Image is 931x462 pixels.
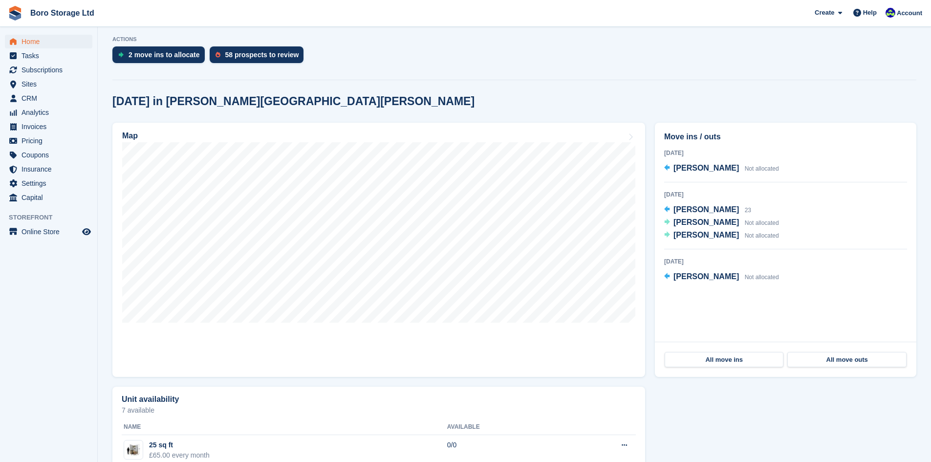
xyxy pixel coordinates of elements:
a: [PERSON_NAME] 23 [664,204,751,217]
a: menu [5,120,92,133]
span: Account [897,8,922,18]
h2: Move ins / outs [664,131,907,143]
a: menu [5,134,92,148]
a: 58 prospects to review [210,46,309,68]
p: 7 available [122,407,636,414]
span: [PERSON_NAME] [673,218,739,226]
span: Create [815,8,834,18]
span: Pricing [22,134,80,148]
p: ACTIONS [112,36,916,43]
h2: [DATE] in [PERSON_NAME][GEOGRAPHIC_DATA][PERSON_NAME] [112,95,475,108]
a: menu [5,49,92,63]
a: menu [5,106,92,119]
span: Online Store [22,225,80,239]
img: Tobie Hillier [886,8,895,18]
img: 25.jpg [124,443,143,457]
a: menu [5,176,92,190]
a: menu [5,225,92,239]
a: menu [5,162,92,176]
span: [PERSON_NAME] [673,272,739,281]
span: Not allocated [745,274,779,281]
span: [PERSON_NAME] [673,205,739,214]
img: prospect-51fa495bee0391a8d652442698ab0144808aea92771e9ea1ae160a38d050c398.svg [216,52,220,58]
span: Tasks [22,49,80,63]
th: Available [447,419,563,435]
div: [DATE] [664,149,907,157]
img: move_ins_to_allocate_icon-fdf77a2bb77ea45bf5b3d319d69a93e2d87916cf1d5bf7949dd705db3b84f3ca.svg [118,52,124,58]
a: menu [5,191,92,204]
span: 23 [745,207,751,214]
span: CRM [22,91,80,105]
div: 25 sq ft [149,440,210,450]
a: [PERSON_NAME] Not allocated [664,217,779,229]
span: Home [22,35,80,48]
div: [DATE] [664,257,907,266]
img: stora-icon-8386f47178a22dfd0bd8f6a31ec36ba5ce8667c1dd55bd0f319d3a0aa187defe.svg [8,6,22,21]
th: Name [122,419,447,435]
span: Settings [22,176,80,190]
a: menu [5,35,92,48]
a: [PERSON_NAME] Not allocated [664,229,779,242]
span: [PERSON_NAME] [673,231,739,239]
a: Map [112,123,645,377]
a: menu [5,91,92,105]
a: menu [5,63,92,77]
span: Not allocated [745,220,779,226]
span: Invoices [22,120,80,133]
a: [PERSON_NAME] Not allocated [664,271,779,284]
span: Analytics [22,106,80,119]
span: Coupons [22,148,80,162]
div: 2 move ins to allocate [129,51,200,59]
span: Help [863,8,877,18]
span: [PERSON_NAME] [673,164,739,172]
a: 2 move ins to allocate [112,46,210,68]
a: Preview store [81,226,92,238]
a: [PERSON_NAME] Not allocated [664,162,779,175]
span: Subscriptions [22,63,80,77]
span: Not allocated [745,165,779,172]
a: menu [5,148,92,162]
span: Not allocated [745,232,779,239]
span: Insurance [22,162,80,176]
div: [DATE] [664,190,907,199]
a: All move ins [665,352,783,368]
a: Boro Storage Ltd [26,5,98,21]
span: Capital [22,191,80,204]
a: menu [5,77,92,91]
span: Sites [22,77,80,91]
span: Storefront [9,213,97,222]
div: 58 prospects to review [225,51,299,59]
div: £65.00 every month [149,450,210,461]
h2: Unit availability [122,395,179,404]
h2: Map [122,132,138,140]
a: All move outs [787,352,906,368]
